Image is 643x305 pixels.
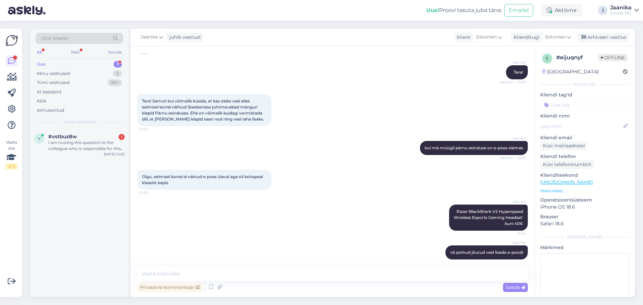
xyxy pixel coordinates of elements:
input: Lisa tag [540,100,630,110]
div: 2 / 3 [5,163,17,169]
p: iPhone OS 18.6 [540,204,630,211]
p: Klienditeekond [540,172,630,179]
span: e [546,56,549,61]
p: Kliendi telefon [540,153,630,160]
div: [PERSON_NAME] [540,234,630,240]
span: 10:39 [139,190,164,195]
div: AI Assistent [37,89,62,95]
div: Jaanika [610,5,632,10]
div: Proovi tasuta juba täna: [426,6,502,14]
div: Kõik [37,98,47,104]
input: Lisa nimi [541,123,622,130]
div: Klienditugi [511,34,540,41]
div: Arhiveeri vestlus [577,33,629,42]
span: 10:32 [139,127,164,132]
span: Tere! Samuti kui võimalik küsida, et kas oleks veel alles eelmisel korral nähtud Steelseriese juh... [142,98,264,122]
span: Tere! [514,70,523,75]
div: All [35,48,43,57]
span: Razer BlackShark V2 Hyperspeed Wireless Esports Gaming Headset' kuni 40€ [454,209,523,226]
a: [URL][DOMAIN_NAME] [540,179,593,185]
span: Jaanika [501,240,526,245]
div: Web [69,48,81,57]
div: Privaatne kommentaar [137,283,203,292]
b: Uus! [426,7,439,13]
span: Offline [598,54,628,61]
span: 10:41 [501,260,526,265]
span: v [38,136,41,141]
p: Safari 18.6 [540,220,630,227]
p: Vaata edasi ... [540,188,630,194]
a: JaanikaLuutar OÜ [610,5,639,16]
span: Nähtud ✓ 10:37 [500,155,526,160]
div: Tiimi vestlused [37,79,70,86]
div: J [598,6,608,15]
div: [DATE] 10:53 [104,152,125,157]
span: Otsi kliente [42,35,68,42]
p: Kliendi tag'id [540,91,630,98]
span: Saada [506,284,525,290]
div: 1 [119,134,125,140]
div: Vaata siia [5,139,17,169]
button: Emailid [504,4,533,17]
div: Küsi meiliaadressi [540,141,588,150]
p: Brauser [540,213,630,220]
span: Uued vestlused [64,119,95,125]
div: # eijuqnyf [556,54,598,62]
p: Operatsioonisüsteem [540,197,630,204]
p: Kliendi email [540,134,630,141]
div: Uus [37,61,46,68]
div: 2 [113,70,122,77]
span: Nähtud ✓ 10:29 [500,80,526,85]
div: 1 [114,61,122,68]
span: 10:27 [139,51,164,56]
span: Jaanika [501,60,526,65]
span: Estonian [476,33,497,41]
span: Jaanika [501,199,526,204]
p: Kliendi nimi [540,112,630,120]
span: 10:41 [501,231,526,236]
span: Jaanika [140,33,158,41]
div: Minu vestlused [37,70,70,77]
div: Küsi telefoninumbrit [540,160,594,169]
div: Socials [107,48,123,57]
div: [GEOGRAPHIC_DATA] [542,68,598,75]
div: Arhiveeritud [37,107,64,114]
div: I am routing this question to the colleague who is responsible for this topic. The reply might ta... [48,140,125,152]
span: Estonian [545,33,566,41]
p: Märkmed [540,244,630,251]
div: Luutar OÜ [610,10,632,16]
div: 99+ [108,79,122,86]
span: vb polnud jõutud veel lisada e-poodi [450,250,523,255]
div: Klient [454,34,471,41]
img: Askly Logo [5,34,18,47]
span: #vstbuz8w [48,134,77,140]
div: juhib vestlust [167,34,201,41]
div: Aktiivne [541,4,582,16]
span: Jaanika [501,136,526,141]
div: Kliendi info [540,81,630,87]
span: kui mis müügil pärnu esindues on e-poes olemas [425,145,523,150]
span: Olgu, eelmisel korral ei näinud e-poes üleval aga oli kohapeal klaasist kapis. [142,174,264,185]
